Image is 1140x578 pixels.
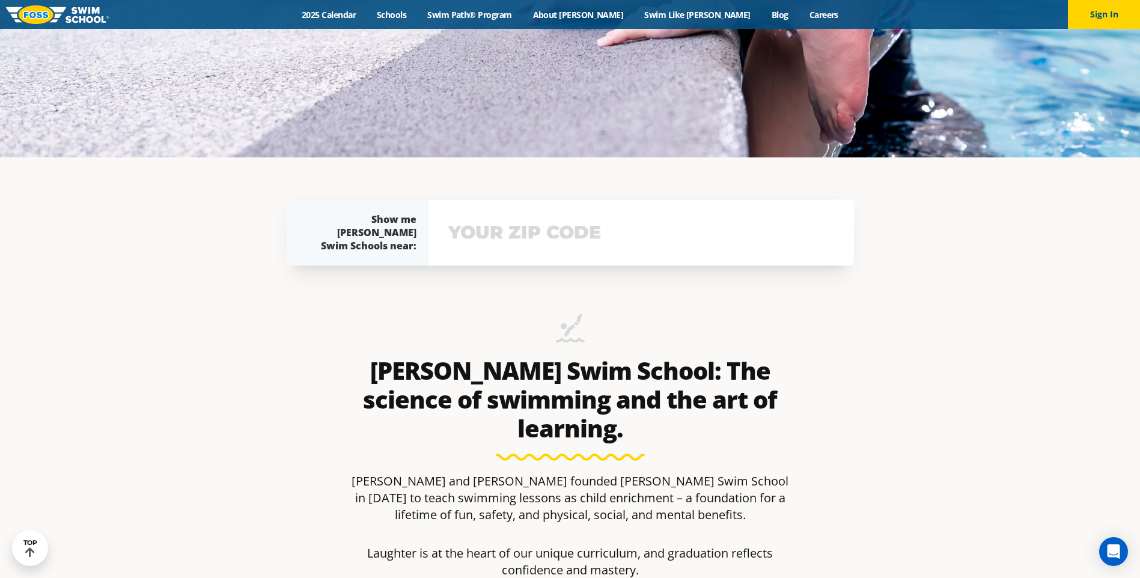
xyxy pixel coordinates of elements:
[799,9,849,20] a: Careers
[291,9,367,20] a: 2025 Calendar
[1099,537,1128,566] div: Open Intercom Messenger
[367,9,417,20] a: Schools
[23,539,37,558] div: TOP
[347,473,794,523] p: [PERSON_NAME] and [PERSON_NAME] founded [PERSON_NAME] Swim School in [DATE] to teach swimming les...
[445,215,837,250] input: YOUR ZIP CODE
[522,9,634,20] a: About [PERSON_NAME]
[6,5,109,24] img: FOSS Swim School Logo
[311,213,416,252] div: Show me [PERSON_NAME] Swim Schools near:
[347,356,794,443] h2: [PERSON_NAME] Swim School: The science of swimming and the art of learning.
[761,9,799,20] a: Blog
[634,9,761,20] a: Swim Like [PERSON_NAME]
[417,9,522,20] a: Swim Path® Program
[556,314,585,350] img: icon-swimming-diving-2.png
